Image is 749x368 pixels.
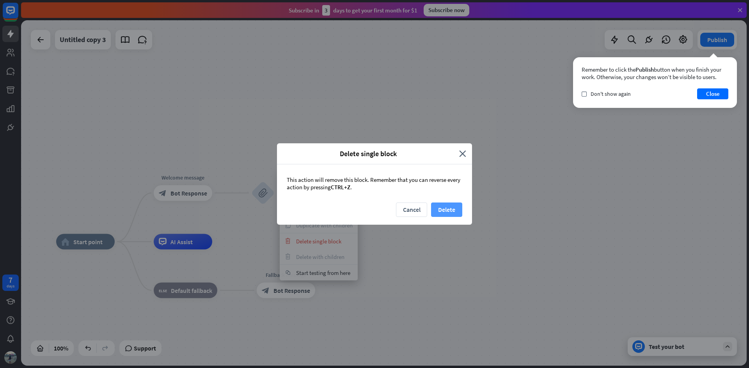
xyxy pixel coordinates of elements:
div: new message indicator [23,2,31,9]
span: CTRL+Z [331,183,350,191]
i: close [459,149,466,158]
button: Open LiveChat chat widget [6,3,30,26]
div: This action will remove this block. Remember that you can reverse every action by pressing . [277,164,472,202]
button: Delete [431,202,462,217]
button: Cancel [396,202,427,217]
span: Publish [635,66,654,73]
div: Remember to click the button when you finish your work. Otherwise, your changes won’t be visible ... [582,66,728,81]
span: Don't show again [591,90,631,97]
span: Delete single block [283,149,453,158]
button: Close [697,88,728,99]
